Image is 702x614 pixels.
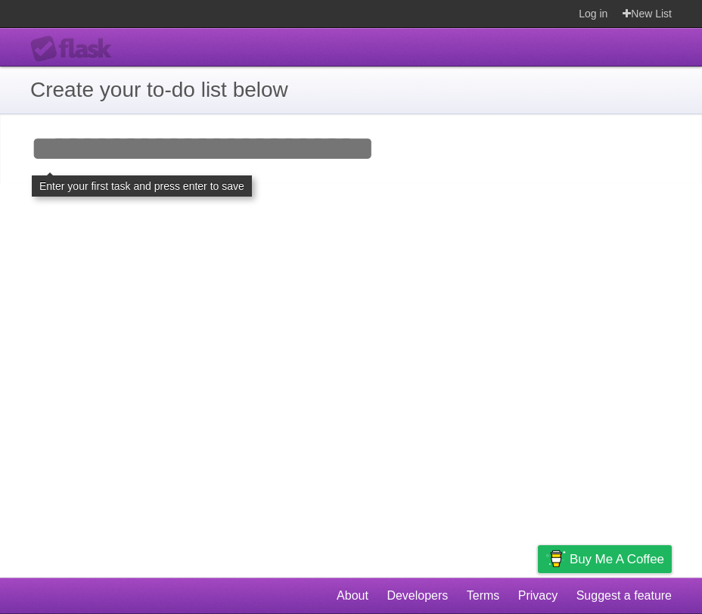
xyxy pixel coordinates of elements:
a: Terms [467,581,500,610]
a: About [337,581,368,610]
h1: Create your to-do list below [30,74,672,106]
div: Flask [30,36,121,63]
a: Buy me a coffee [538,545,672,573]
a: Developers [387,581,448,610]
img: Buy me a coffee [545,546,566,572]
span: Buy me a coffee [570,546,664,572]
a: Privacy [518,581,558,610]
a: Suggest a feature [576,581,672,610]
